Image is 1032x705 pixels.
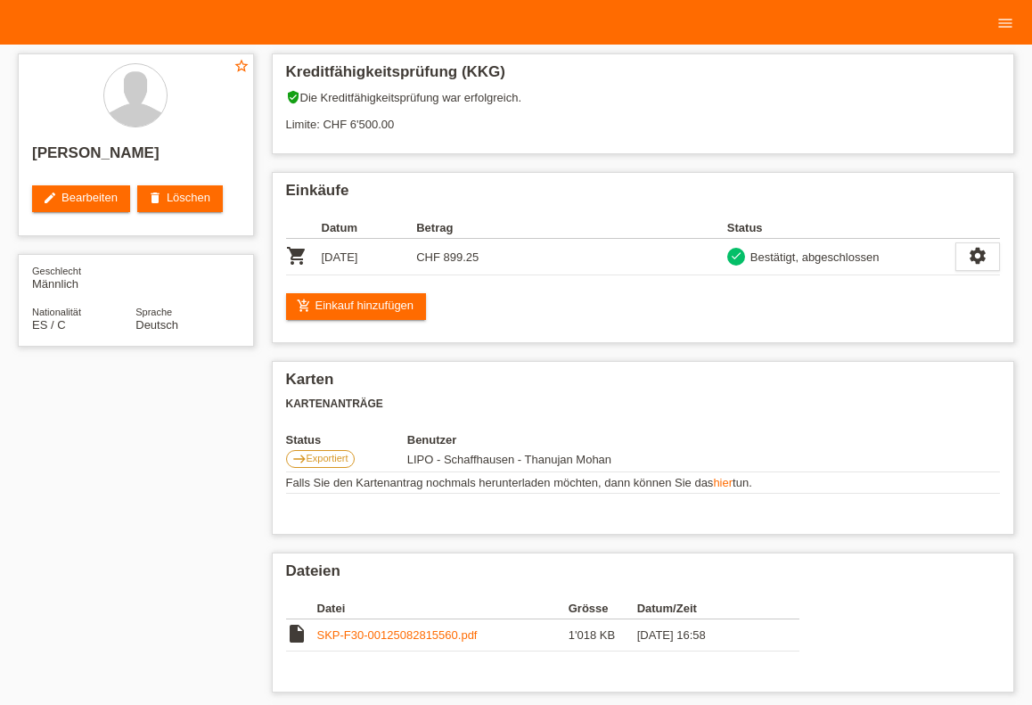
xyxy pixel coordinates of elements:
div: Bestätigt, abgeschlossen [745,248,880,266]
i: menu [996,14,1014,32]
span: Deutsch [135,318,178,332]
h2: [PERSON_NAME] [32,144,240,171]
h2: Dateien [286,562,1001,589]
span: 28.08.2025 [407,453,611,466]
i: east [292,452,307,466]
a: SKP-F30-00125082815560.pdf [317,628,478,642]
td: 1'018 KB [569,619,637,652]
th: Grösse [569,598,637,619]
th: Status [286,433,407,447]
span: Nationalität [32,307,81,317]
th: Datum/Zeit [637,598,774,619]
h2: Kreditfähigkeitsprüfung (KKG) [286,63,1001,90]
i: insert_drive_file [286,623,307,644]
th: Datum [322,217,417,239]
div: Die Kreditfähigkeitsprüfung war erfolgreich. Limite: CHF 6'500.00 [286,90,1001,144]
th: Betrag [416,217,512,239]
span: Sprache [135,307,172,317]
a: menu [987,17,1023,28]
i: POSP00026753 [286,245,307,266]
i: verified_user [286,90,300,104]
a: add_shopping_cartEinkauf hinzufügen [286,293,427,320]
i: add_shopping_cart [297,299,311,313]
i: delete [148,191,162,205]
span: Exportiert [307,453,348,463]
td: CHF 899.25 [416,239,512,275]
a: editBearbeiten [32,185,130,212]
h2: Einkäufe [286,182,1001,209]
th: Status [727,217,955,239]
i: settings [968,246,987,266]
div: Männlich [32,264,135,291]
a: star_border [233,58,250,77]
th: Benutzer [407,433,693,447]
td: [DATE] [322,239,417,275]
span: Spanien / C / 01.02.2015 [32,318,66,332]
i: check [730,250,742,262]
i: edit [43,191,57,205]
span: Geschlecht [32,266,81,276]
a: deleteLöschen [137,185,223,212]
th: Datei [317,598,569,619]
h2: Karten [286,371,1001,398]
td: Falls Sie den Kartenantrag nochmals herunterladen möchten, dann können Sie das tun. [286,472,1001,494]
td: [DATE] 16:58 [637,619,774,652]
h3: Kartenanträge [286,398,1001,411]
a: hier [713,476,733,489]
i: star_border [233,58,250,74]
